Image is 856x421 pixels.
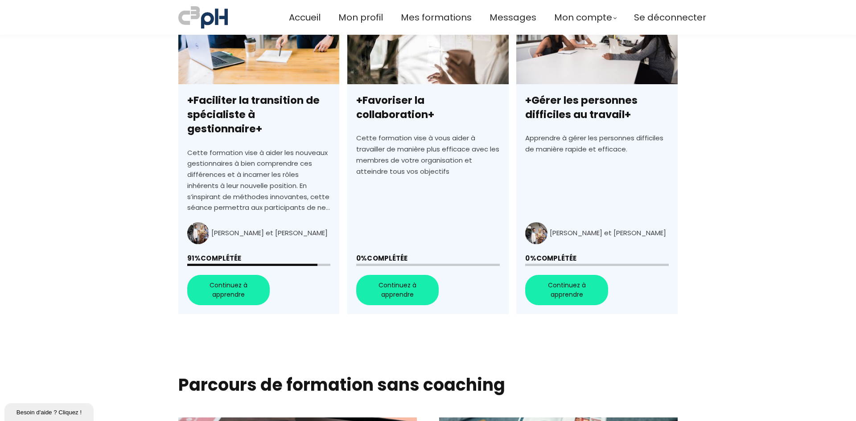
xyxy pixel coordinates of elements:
a: Messages [490,10,536,25]
span: Mon compte [554,10,612,25]
h1: Parcours de formation sans coaching [178,374,678,396]
iframe: chat widget [4,401,95,421]
a: Accueil [289,10,321,25]
img: a70bc7685e0efc0bd0b04b3506828469.jpeg [178,4,228,30]
a: Mon profil [338,10,383,25]
a: Se déconnecter [634,10,706,25]
a: Mes formations [401,10,472,25]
